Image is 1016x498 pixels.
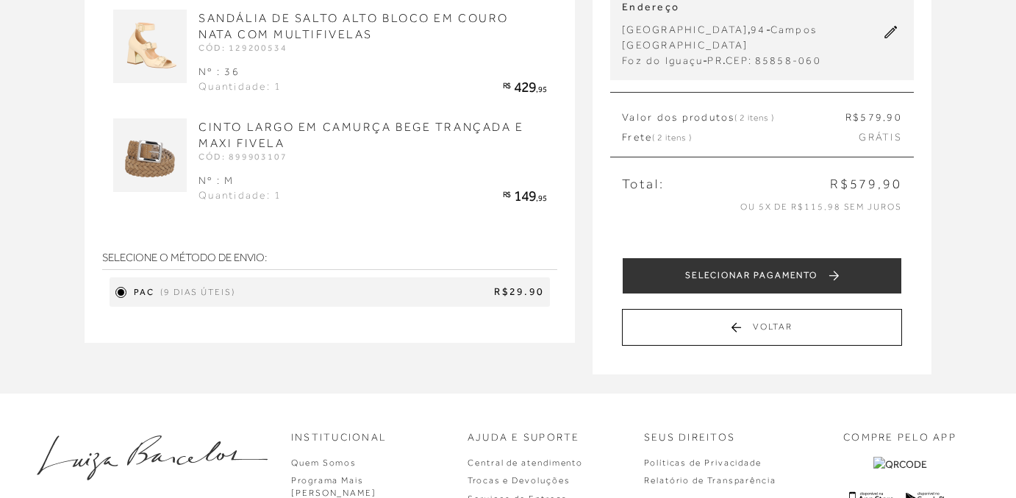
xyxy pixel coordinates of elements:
img: QRCODE [873,457,927,472]
span: PR [707,54,722,66]
span: ,95 [536,193,546,202]
div: - . [622,53,880,68]
a: Trocas e Devoluções [468,475,570,485]
span: 579 [860,111,883,123]
span: Nº : 36 [198,65,240,77]
span: Valor dos produtos [622,110,774,125]
a: Central de atendimento [468,458,583,468]
span: PAC [134,286,154,299]
span: (9 dias úteis) [160,286,235,299]
strong: SELECIONE O MÉTODO DE ENVIO: [102,246,557,270]
a: Quem Somos [291,458,357,468]
span: Frete [622,130,692,145]
div: , - [622,22,880,53]
span: CEP: [726,54,753,66]
span: GRÁTIS [859,130,901,145]
div: CÓD: 899903107 [198,152,546,161]
span: R$579,90 [830,175,902,193]
a: SANDÁLIA DE SALTO ALTO BLOCO EM COURO NATA COM MULTIFIVELAS [198,12,509,41]
span: ( 2 itens ) [734,113,774,123]
span: 85858-060 [755,54,821,66]
p: Institucional [291,430,387,445]
div: Quantidade: 1 [198,79,282,96]
span: Total: [622,175,664,193]
span: Campos [GEOGRAPHIC_DATA] [622,24,817,51]
img: luiza-barcelos.png [37,435,268,480]
img: CINTO LARGO EM CAMURÇA BEGE TRANÇADA E MAXI FIVELA [113,118,187,192]
span: ( 2 itens ) [652,132,692,143]
div: Quantidade: 1 [198,188,282,205]
span: ou 5x de R$115,98 sem juros [740,202,902,212]
span: 149 [514,188,537,204]
img: SANDÁLIA DE SALTO ALTO BLOCO EM COURO NATA COM MULTIFIVELAS [113,10,187,83]
span: R$ [503,190,511,199]
p: Seus Direitos [644,430,735,445]
button: SELECIONAR PAGAMENTO [622,257,902,294]
span: 94 [751,24,765,35]
p: Ajuda e Suporte [468,430,580,445]
span: R$29.90 [241,285,544,299]
a: Políticas de Privacidade [644,458,762,468]
a: CINTO LARGO EM CAMURÇA BEGE TRANÇADA E MAXI FIVELA [198,121,523,150]
span: R$ [845,111,860,123]
a: Programa Mais [PERSON_NAME] [291,475,376,498]
span: ,95 [536,85,546,93]
span: Nº : M [198,174,234,186]
div: CÓD: 129200534 [198,43,546,52]
p: COMPRE PELO APP [843,430,956,445]
span: ,90 [883,111,902,123]
button: Voltar [622,309,902,346]
a: Relatório de Transparência [644,475,776,485]
span: [GEOGRAPHIC_DATA] [622,24,748,35]
span: R$ [503,81,511,90]
span: Foz do Iguaçu [622,54,703,66]
span: 429 [514,79,537,95]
